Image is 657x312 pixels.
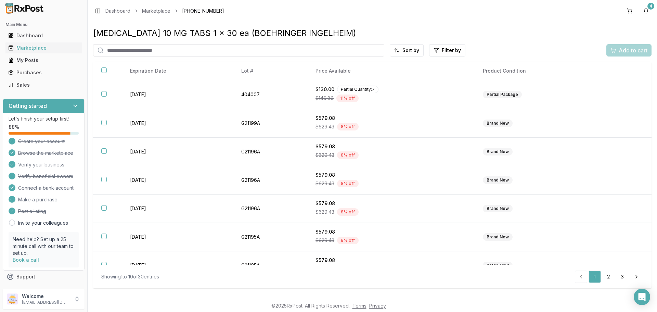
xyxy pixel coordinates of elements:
a: 3 [616,271,628,283]
div: $130.00 [315,86,466,93]
div: My Posts [8,57,79,64]
span: $629.43 [315,123,334,130]
div: 8 % off [337,208,359,216]
div: $579.08 [315,228,466,235]
div: [MEDICAL_DATA] 10 MG TABS 1 x 30 ea (BOEHRINGER INGELHEIM) [93,28,652,39]
span: [PHONE_NUMBER] [182,8,224,14]
div: Marketplace [8,45,79,51]
a: Terms [352,303,366,309]
td: G21195A [233,251,307,280]
button: Dashboard [3,30,85,41]
a: Marketplace [142,8,170,14]
span: Connect a bank account [18,185,74,191]
td: [DATE] [122,223,233,251]
span: Browse the marketplace [18,150,73,157]
td: [DATE] [122,166,233,195]
span: Post a listing [18,208,46,215]
span: Verify beneficial owners [18,173,73,180]
div: $579.08 [315,115,466,122]
th: Price Available [307,62,475,80]
td: G21199A [233,109,307,138]
span: Create your account [18,138,65,145]
div: 11 % off [336,95,359,102]
a: Sales [5,79,82,91]
a: 1 [589,271,601,283]
th: Product Condition [475,62,600,80]
button: Feedback [3,283,85,295]
a: Dashboard [105,8,130,14]
td: [DATE] [122,251,233,280]
div: Brand New [483,262,513,269]
span: $629.43 [315,180,334,187]
a: Book a call [13,257,39,263]
p: Welcome [22,293,69,300]
span: Make a purchase [18,196,57,203]
img: User avatar [7,294,18,304]
nav: breadcrumb [105,8,224,14]
p: Let's finish your setup first! [9,115,79,122]
div: Sales [8,82,79,88]
td: G21195A [233,223,307,251]
button: Marketplace [3,42,85,53]
div: $579.08 [315,200,466,207]
td: [DATE] [122,138,233,166]
button: Purchases [3,67,85,78]
div: Partial Package [483,91,522,98]
span: $629.43 [315,237,334,244]
div: 4 [647,3,654,10]
div: Brand New [483,176,513,184]
td: [DATE] [122,80,233,109]
div: Purchases [8,69,79,76]
span: Feedback [16,286,40,292]
span: $146.86 [315,95,334,102]
th: Lot # [233,62,307,80]
div: Brand New [483,148,513,155]
span: $629.43 [315,209,334,215]
div: 8 % off [337,151,359,159]
a: Marketplace [5,42,82,54]
img: RxPost Logo [3,3,47,14]
a: Privacy [369,303,386,309]
span: Filter by [442,47,461,54]
div: $579.08 [315,257,466,264]
button: Support [3,271,85,283]
nav: pagination [575,271,643,283]
div: Open Intercom Messenger [634,289,650,305]
span: Sort by [402,47,419,54]
div: $579.08 [315,143,466,150]
td: G21196A [233,195,307,223]
div: 8 % off [337,180,359,187]
a: Invite your colleagues [18,220,68,226]
p: [EMAIL_ADDRESS][DOMAIN_NAME] [22,300,69,305]
button: Sort by [390,44,424,57]
div: $579.08 [315,172,466,178]
div: Showing 1 to 10 of 30 entries [101,273,159,280]
a: My Posts [5,54,82,66]
th: Expiration Date [122,62,233,80]
div: Dashboard [8,32,79,39]
button: 4 [641,5,652,16]
td: G21196A [233,166,307,195]
h3: Getting started [9,102,47,110]
p: Need help? Set up a 25 minute call with our team to set up. [13,236,75,257]
button: Filter by [429,44,465,57]
span: $629.43 [315,152,334,159]
h2: Main Menu [5,22,82,27]
td: G21196A [233,138,307,166]
td: [DATE] [122,109,233,138]
a: Dashboard [5,29,82,42]
td: [DATE] [122,195,233,223]
a: 2 [602,271,615,283]
div: 8 % off [337,123,359,130]
div: Brand New [483,120,513,127]
a: Go to next page [630,271,643,283]
td: 404007 [233,80,307,109]
button: Sales [3,79,85,90]
div: 8 % off [337,237,359,244]
span: Verify your business [18,161,64,168]
span: 88 % [9,124,19,130]
button: My Posts [3,55,85,66]
div: Brand New [483,233,513,241]
div: Partial Quantity: 7 [337,86,378,93]
div: Brand New [483,205,513,212]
